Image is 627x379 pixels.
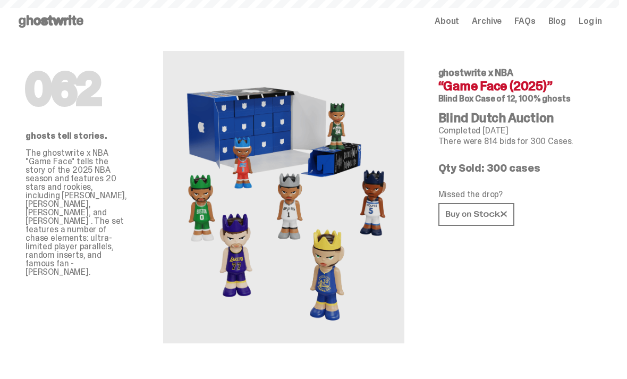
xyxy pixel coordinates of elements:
span: Blind Box [438,93,474,104]
h4: “Game Face (2025)” [438,80,594,92]
p: Qty Sold: 300 cases [438,163,594,173]
p: There were 814 bids for 300 Cases. [438,137,594,146]
a: Log in [579,17,602,26]
h4: Blind Dutch Auction [438,112,594,124]
p: Missed the drop? [438,190,594,199]
a: About [435,17,459,26]
a: Archive [472,17,502,26]
p: The ghostwrite x NBA "Game Face" tells the story of the 2025 NBA season and features 20 stars and... [26,149,129,276]
a: Blog [548,17,566,26]
img: NBA&ldquo;Game Face (2025)&rdquo; [167,51,401,343]
a: FAQs [514,17,535,26]
span: Case of 12, 100% ghosts [475,93,570,104]
p: Completed [DATE] [438,127,594,135]
p: ghosts tell stories. [26,132,129,140]
span: ghostwrite x NBA [438,66,513,79]
h1: 062 [26,68,129,111]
